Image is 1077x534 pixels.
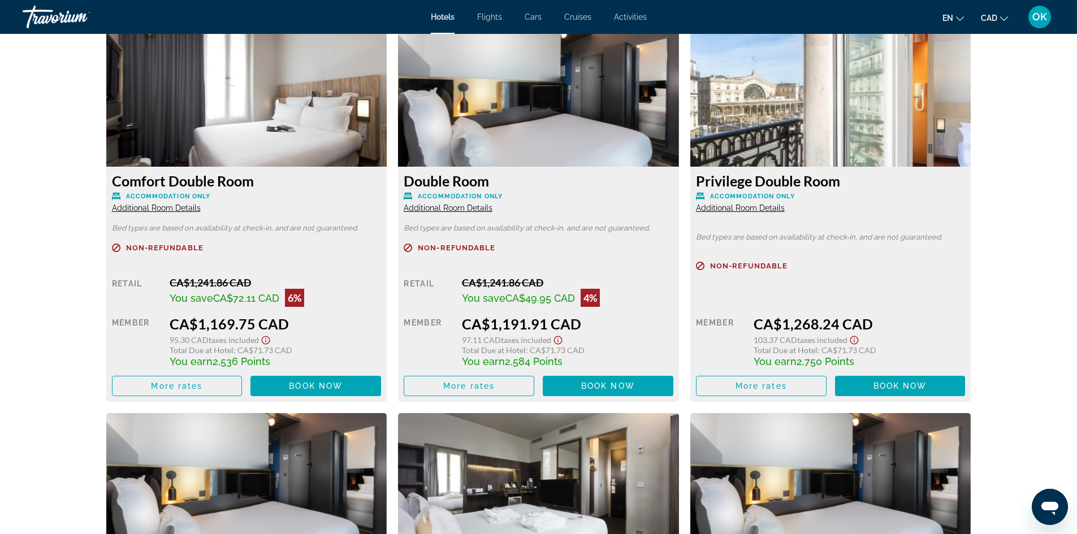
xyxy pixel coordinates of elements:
span: OK [1032,11,1047,23]
a: Activities [614,12,647,21]
span: Total Due at Hotel [754,345,818,355]
span: You earn [754,355,797,367]
div: CA$1,191.91 CAD [462,315,673,332]
div: 4% [581,289,600,307]
span: More rates [736,381,787,390]
div: Member [112,315,161,367]
span: en [942,14,953,23]
div: CA$1,241.86 CAD [462,276,673,289]
span: 103.37 CAD [754,335,797,345]
span: Non-refundable [126,244,204,251]
span: Book now [581,381,635,390]
span: 97.11 CAD [462,335,501,345]
p: Bed types are based on availability at check-in, and are not guaranteed. [112,224,382,232]
span: Total Due at Hotel [170,345,233,355]
img: 09ccc702-9911-4038-b6ad-06c8c7a039de.jpeg [106,25,387,167]
div: CA$1,169.75 CAD [170,315,381,332]
button: Show Taxes and Fees disclaimer [847,332,861,345]
div: : CA$71.73 CAD [170,345,381,355]
p: Bed types are based on availability at check-in, and are not guaranteed. [404,224,673,232]
span: Accommodation Only [418,193,503,200]
span: More rates [443,381,495,390]
div: Member [696,315,745,367]
a: Travorium [23,2,136,32]
span: Non-refundable [418,244,495,251]
div: Retail [404,276,453,307]
span: Taxes included [501,335,551,345]
span: You earn [462,355,505,367]
a: Cars [525,12,542,21]
span: 2,750 Points [797,355,854,367]
span: 95.30 CAD [170,335,209,345]
span: More rates [151,381,202,390]
span: CA$72.11 CAD [213,292,279,304]
span: 2,536 Points [213,355,270,367]
a: Hotels [431,12,455,21]
span: Taxes included [209,335,259,345]
div: : CA$71.73 CAD [462,345,673,355]
button: Book now [543,376,673,396]
h3: Privilege Double Room [696,172,966,189]
span: CAD [981,14,997,23]
p: Bed types are based on availability at check-in, and are not guaranteed. [696,233,966,241]
span: Non-refundable [710,262,788,270]
span: Book now [289,381,343,390]
button: Book now [250,376,381,396]
a: Cruises [564,12,591,21]
span: CA$49.95 CAD [505,292,575,304]
button: More rates [112,376,243,396]
span: Taxes included [797,335,847,345]
button: More rates [696,376,827,396]
button: User Menu [1025,5,1054,29]
span: Total Due at Hotel [462,345,526,355]
h3: Double Room [404,172,673,189]
span: Additional Room Details [696,203,785,212]
iframe: Button to launch messaging window [1032,489,1068,525]
button: Show Taxes and Fees disclaimer [551,332,565,345]
div: Retail [112,276,161,307]
div: Member [404,315,453,367]
span: You save [170,292,213,304]
div: : CA$71.73 CAD [754,345,965,355]
button: Show Taxes and Fees disclaimer [259,332,273,345]
div: CA$1,241.86 CAD [170,276,381,289]
span: Accommodation Only [710,193,795,200]
img: b1c8340c-a056-4a92-b927-91fe0e17b973.jpeg [398,25,679,167]
span: Additional Room Details [112,203,201,212]
a: Flights [477,12,502,21]
span: You save [462,292,505,304]
h3: Comfort Double Room [112,172,382,189]
div: CA$1,268.24 CAD [754,315,965,332]
button: More rates [404,376,534,396]
span: Accommodation Only [126,193,211,200]
div: 6% [285,289,304,307]
span: 2,584 Points [505,355,563,367]
button: Change currency [981,10,1008,26]
button: Change language [942,10,964,26]
button: Book now [835,376,966,396]
img: d247138b-5395-462f-b7a6-309d31c6d00d.jpeg [690,25,971,167]
span: You earn [170,355,213,367]
span: Book now [873,381,927,390]
span: Additional Room Details [404,203,492,212]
